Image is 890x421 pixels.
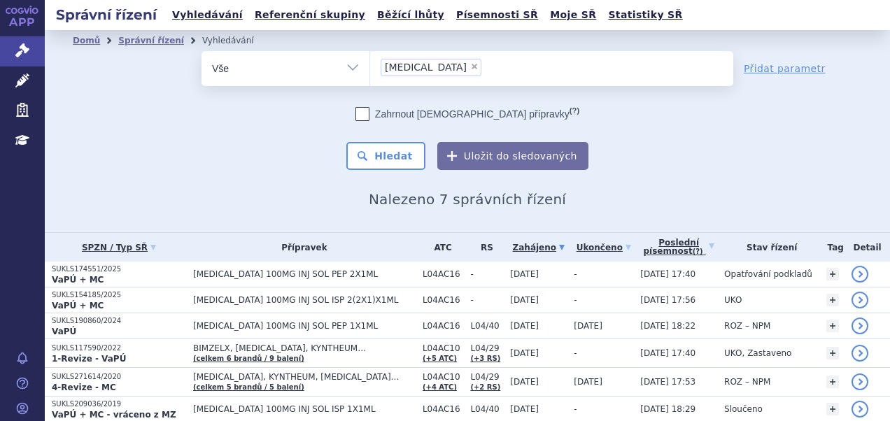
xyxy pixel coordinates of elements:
[45,5,168,24] h2: Správní řízení
[574,377,602,387] span: [DATE]
[470,343,503,353] span: L04/29
[470,269,503,279] span: -
[724,377,770,387] span: ROZ – NPM
[250,6,369,24] a: Referenční skupiny
[486,58,493,76] input: [MEDICAL_DATA]
[744,62,826,76] a: Přidat parametr
[693,248,703,256] abbr: (?)
[826,403,839,415] a: +
[193,269,416,279] span: [MEDICAL_DATA] 100MG INJ SOL PEP 2X1ML
[369,191,566,208] span: Nalezeno 7 správních řízení
[640,233,717,262] a: Poslednípísemnost(?)
[574,238,633,257] a: Ukončeno
[193,321,416,331] span: [MEDICAL_DATA] 100MG INJ SOL PEP 1X1ML
[546,6,600,24] a: Moje SŘ
[640,269,695,279] span: [DATE] 17:40
[452,6,542,24] a: Písemnosti SŘ
[470,62,479,71] span: ×
[346,142,425,170] button: Hledat
[640,404,695,414] span: [DATE] 18:29
[574,269,577,279] span: -
[826,320,839,332] a: +
[640,377,695,387] span: [DATE] 17:53
[574,404,577,414] span: -
[193,383,304,391] a: (celkem 5 brandů / 5 balení)
[510,269,539,279] span: [DATE]
[470,372,503,382] span: L04/29
[52,327,76,336] strong: VaPÚ
[423,343,463,353] span: L04AC10
[510,377,539,387] span: [DATE]
[640,321,695,331] span: [DATE] 18:22
[640,348,695,358] span: [DATE] 17:40
[852,373,868,390] a: detail
[574,295,577,305] span: -
[423,295,463,305] span: L04AC16
[724,404,763,414] span: Sloučeno
[168,6,247,24] a: Vyhledávání
[355,107,579,121] label: Zahrnout [DEMOGRAPHIC_DATA] přípravky
[423,372,463,382] span: L04AC10
[423,355,457,362] a: (+5 ATC)
[437,142,588,170] button: Uložit do sledovaných
[52,372,186,382] p: SUKLS271614/2020
[52,343,186,353] p: SUKLS117590/2022
[852,292,868,308] a: detail
[470,295,503,305] span: -
[423,321,463,331] span: L04AC16
[510,404,539,414] span: [DATE]
[470,383,500,391] a: (+2 RS)
[193,355,304,362] a: (celkem 6 brandů / 9 balení)
[202,30,272,51] li: Vyhledávání
[52,301,104,311] strong: VaPÚ + MC
[640,295,695,305] span: [DATE] 17:56
[510,348,539,358] span: [DATE]
[826,268,839,280] a: +
[463,233,503,262] th: RS
[826,376,839,388] a: +
[724,348,791,358] span: UKO, Zastaveno
[193,295,416,305] span: [MEDICAL_DATA] 100MG INJ SOL ISP 2(2X1)X1ML
[193,404,416,414] span: [MEDICAL_DATA] 100MG INJ SOL ISP 1X1ML
[852,266,868,283] a: detail
[570,106,579,115] abbr: (?)
[52,410,176,420] strong: VaPÚ + MC - vráceno z MZ
[604,6,686,24] a: Statistiky SŘ
[73,36,100,45] a: Domů
[717,233,819,262] th: Stav řízení
[423,383,457,391] a: (+4 ATC)
[724,269,812,279] span: Opatřování podkladů
[416,233,463,262] th: ATC
[423,269,463,279] span: L04AC16
[385,62,467,72] span: [MEDICAL_DATA]
[826,347,839,359] a: +
[826,294,839,306] a: +
[724,321,770,331] span: ROZ – NPM
[510,295,539,305] span: [DATE]
[574,348,577,358] span: -
[819,233,845,262] th: Tag
[52,238,186,257] a: SPZN / Typ SŘ
[193,343,416,353] span: BIMZELX, [MEDICAL_DATA], KYNTHEUM…
[470,321,503,331] span: L04/40
[852,401,868,418] a: detail
[52,264,186,274] p: SUKLS174551/2025
[52,290,186,300] p: SUKLS154185/2025
[724,295,742,305] span: UKO
[186,233,416,262] th: Přípravek
[423,404,463,414] span: L04AC16
[52,354,126,364] strong: 1-Revize - VaPÚ
[373,6,448,24] a: Běžící lhůty
[52,316,186,326] p: SUKLS190860/2024
[510,238,567,257] a: Zahájeno
[52,383,116,392] strong: 4-Revize - MC
[845,233,890,262] th: Detail
[52,399,186,409] p: SUKLS209036/2019
[470,404,503,414] span: L04/40
[52,275,104,285] strong: VaPÚ + MC
[118,36,184,45] a: Správní řízení
[852,345,868,362] a: detail
[510,321,539,331] span: [DATE]
[852,317,868,334] a: detail
[470,355,500,362] a: (+3 RS)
